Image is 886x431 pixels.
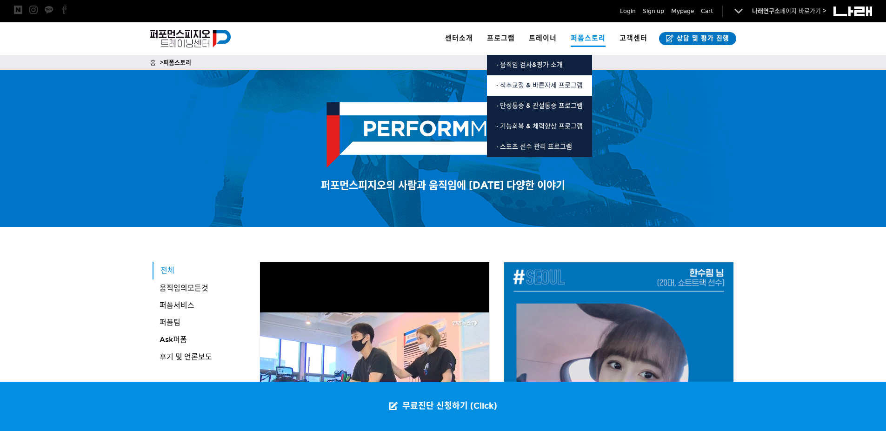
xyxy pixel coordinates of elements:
span: 전체 [160,266,174,275]
a: Sign up [643,7,664,16]
a: · 만성통증 & 관절통증 프로그램 [487,96,592,116]
span: · 기능회복 & 체력향상 프로그램 [496,122,583,130]
a: · 기능회복 & 체력향상 프로그램 [487,116,592,137]
a: · 움직임 검사&평가 소개 [487,55,592,75]
a: 트레이너 [522,22,564,55]
a: Login [620,7,636,16]
a: 움직임의모든것 [153,279,253,297]
span: 후기 및 언론보도 [160,352,212,361]
a: 무료진단 신청하기 (Click) [380,382,506,431]
a: Mypage [671,7,694,16]
a: 고객센터 [613,22,654,55]
a: 프로그램 [480,22,522,55]
a: · 스포츠 선수 관리 프로그램 [487,137,592,157]
span: 퍼폼팀 [160,318,180,327]
span: · 척추교정 & 바른자세 프로그램 [496,81,583,89]
span: 퍼포먼스피지오의 사람과 움직임에 [DATE] 다양한 이야기 [321,179,565,192]
span: 트레이너 [529,34,557,42]
span: 퍼폼서비스 [160,301,194,310]
img: PERFORMMAG [326,102,560,167]
a: 센터소개 [438,22,480,55]
a: · 척추교정 & 바른자세 프로그램 [487,75,592,96]
span: 센터소개 [445,34,473,42]
a: 퍼폼팀 [153,314,253,331]
span: 프로그램 [487,34,515,42]
span: 상담 및 평가 진행 [674,34,729,43]
a: 퍼폼서비스 [153,297,253,314]
strong: 나래연구소 [752,7,780,15]
a: 퍼폼스토리 [163,59,191,66]
a: Cart [701,7,713,16]
a: 후기 및 언론보도 [153,348,253,365]
span: Ask퍼폼 [160,335,187,344]
span: · 움직임 검사&평가 소개 [496,61,563,69]
p: 홈 > [150,58,736,68]
span: 퍼폼스토리 [571,29,606,47]
span: · 스포츠 선수 관리 프로그램 [496,143,572,151]
a: 퍼폼스토리 [564,22,613,55]
span: · 만성통증 & 관절통증 프로그램 [496,102,583,110]
a: Ask퍼폼 [153,331,253,348]
a: 상담 및 평가 진행 [659,32,736,45]
span: 고객센터 [620,34,647,42]
a: 나래연구소페이지 바로가기 > [752,7,826,15]
span: 움직임의모든것 [160,284,208,292]
a: 전체 [153,262,253,279]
